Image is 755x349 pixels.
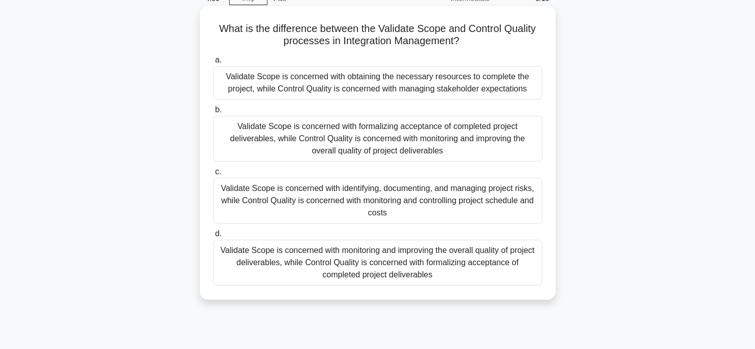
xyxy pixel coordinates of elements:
span: a. [215,55,222,64]
span: d. [215,229,222,238]
div: Validate Scope is concerned with identifying, documenting, and managing project risks, while Cont... [213,178,542,224]
h5: What is the difference between the Validate Scope and Control Quality processes in Integration Ma... [212,22,543,48]
span: c. [215,167,221,176]
div: Validate Scope is concerned with formalizing acceptance of completed project deliverables, while ... [213,116,542,162]
div: Validate Scope is concerned with monitoring and improving the overall quality of project delivera... [213,240,542,285]
span: b. [215,105,222,114]
div: Validate Scope is concerned with obtaining the necessary resources to complete the project, while... [213,66,542,100]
